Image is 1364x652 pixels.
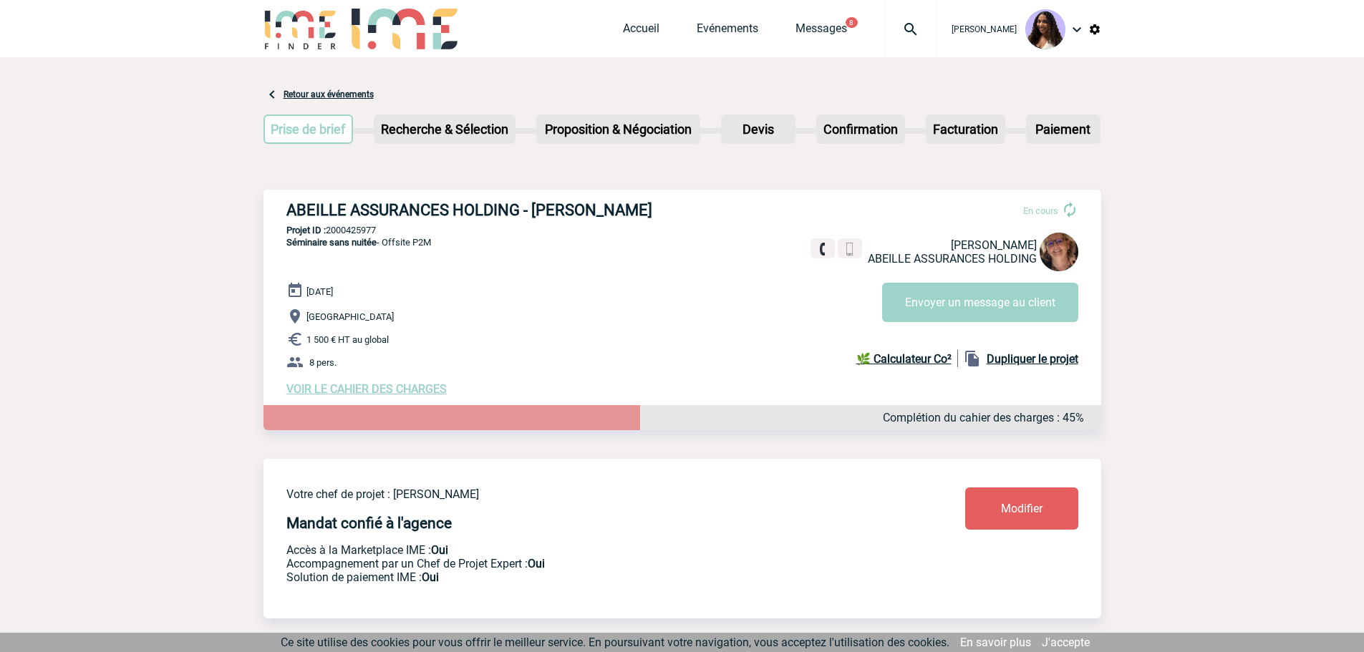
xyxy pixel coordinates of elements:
a: Evénements [697,21,758,42]
p: Proposition & Négociation [538,116,699,142]
b: Projet ID : [286,225,326,235]
b: Oui [422,570,439,584]
p: Prestation payante [286,557,881,570]
b: Oui [431,543,448,557]
img: portable.png [843,243,856,256]
img: file_copy-black-24dp.png [964,350,981,367]
p: Conformité aux process achat client, Prise en charge de la facturation, Mutualisation de plusieur... [286,570,881,584]
span: [DATE] [306,286,333,297]
p: Paiement [1027,116,1099,142]
b: Dupliquer le projet [987,352,1078,366]
span: Ce site utilise des cookies pour vous offrir le meilleur service. En poursuivant votre navigation... [281,636,949,649]
a: VOIR LE CAHIER DES CHARGES [286,382,447,396]
p: Facturation [927,116,1004,142]
button: Envoyer un message au client [882,283,1078,322]
p: Accès à la Marketplace IME : [286,543,881,557]
b: Oui [528,557,545,570]
h3: ABEILLE ASSURANCES HOLDING - [PERSON_NAME] [286,201,716,219]
img: IME-Finder [263,9,338,49]
span: - Offsite P2M [286,237,431,248]
p: Devis [722,116,794,142]
span: [PERSON_NAME] [952,24,1017,34]
img: 128244-0.jpg [1040,233,1078,271]
p: Recherche & Sélection [375,116,514,142]
span: [PERSON_NAME] [951,238,1037,252]
span: [GEOGRAPHIC_DATA] [306,311,394,322]
a: Messages [795,21,847,42]
span: En cours [1023,205,1058,216]
a: Accueil [623,21,659,42]
a: En savoir plus [960,636,1031,649]
a: 🌿 Calculateur Co² [856,350,958,367]
span: Modifier [1001,502,1043,515]
p: Prise de brief [265,116,352,142]
h4: Mandat confié à l'agence [286,515,452,532]
p: 2000425977 [263,225,1101,235]
img: 131234-0.jpg [1025,9,1065,49]
p: Confirmation [818,116,904,142]
span: Séminaire sans nuitée [286,237,377,248]
p: Votre chef de projet : [PERSON_NAME] [286,487,881,501]
span: ABEILLE ASSURANCES HOLDING [868,252,1037,266]
b: 🌿 Calculateur Co² [856,352,952,366]
button: 8 [846,17,858,28]
span: 8 pers. [309,357,337,368]
img: fixe.png [816,243,829,256]
span: 1 500 € HT au global [306,334,389,345]
a: Retour aux événements [284,89,374,99]
a: J'accepte [1042,636,1090,649]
